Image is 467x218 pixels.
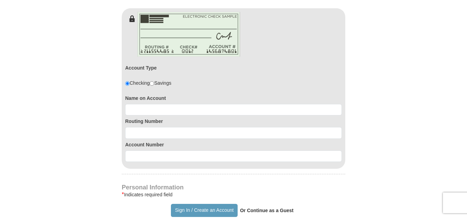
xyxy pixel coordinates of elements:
label: Routing Number [125,118,342,125]
label: Account Number [125,141,342,148]
strong: Or Continue as a Guest [240,208,294,213]
button: Sign In / Create an Account [171,204,237,217]
div: Indicates required field [122,190,345,199]
label: Account Type [125,64,157,71]
img: check-en.png [137,12,240,57]
label: Name on Account [125,95,342,102]
h4: Personal Information [122,185,345,190]
div: Checking Savings [125,80,171,86]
